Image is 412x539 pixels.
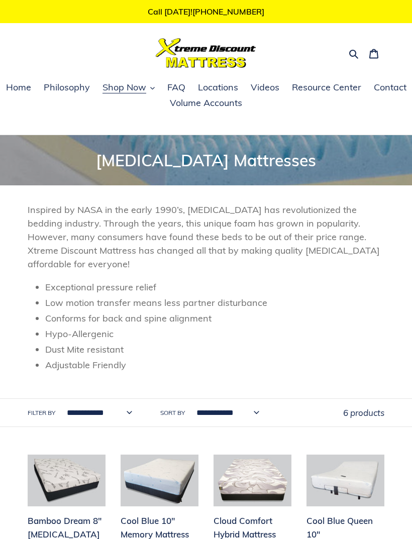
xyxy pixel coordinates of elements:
[28,408,55,417] label: Filter by
[287,80,366,95] a: Resource Center
[167,81,185,93] span: FAQ
[162,80,190,95] a: FAQ
[165,96,247,111] a: Volume Accounts
[39,80,95,95] a: Philosophy
[45,358,384,372] li: Adjustable Friendly
[45,296,384,309] li: Low motion transfer means less partner disturbance
[102,81,146,93] span: Shop Now
[170,97,242,109] span: Volume Accounts
[44,81,90,93] span: Philosophy
[160,408,185,417] label: Sort by
[374,81,406,93] span: Contact
[193,80,243,95] a: Locations
[246,80,284,95] a: Videos
[369,80,411,95] a: Contact
[28,203,384,271] p: Inspired by NASA in the early 1990’s, [MEDICAL_DATA] has revolutionized the bedding industry. Thr...
[45,327,384,341] li: Hypo-Allergenic
[292,81,361,93] span: Resource Center
[45,343,384,356] li: Dust Mite resistant
[45,280,384,294] li: Exceptional pressure relief
[6,81,31,93] span: Home
[156,38,256,68] img: Xtreme Discount Mattress
[96,150,316,170] span: [MEDICAL_DATA] Mattresses
[1,80,36,95] a: Home
[97,80,160,95] button: Shop Now
[251,81,279,93] span: Videos
[45,311,384,325] li: Conforms for back and spine alignment
[343,407,384,418] span: 6 products
[192,7,264,17] a: [PHONE_NUMBER]
[198,81,238,93] span: Locations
